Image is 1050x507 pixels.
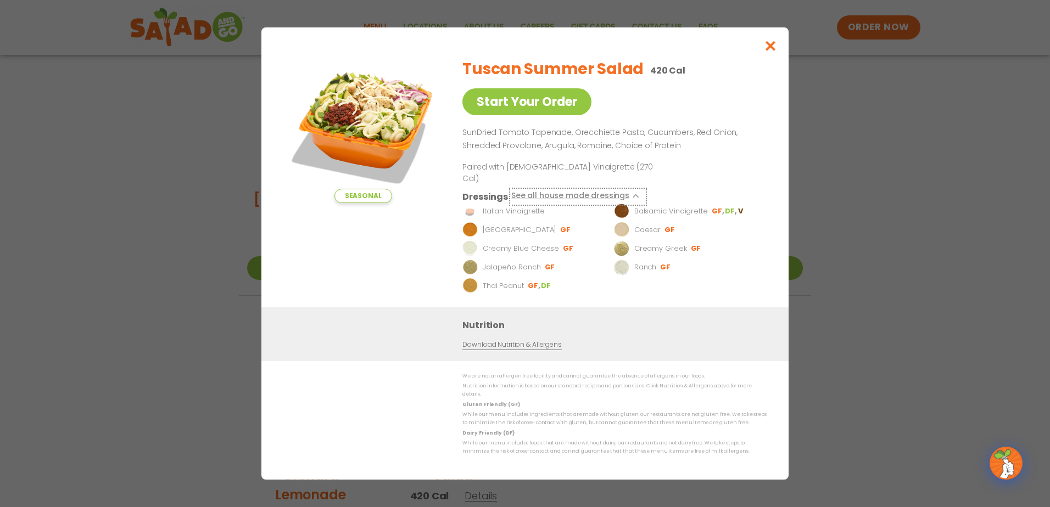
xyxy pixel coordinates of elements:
[650,64,685,77] p: 420 Cal
[334,189,392,203] span: Seasonal
[614,260,629,275] img: Dressing preview image for Ranch
[664,225,676,235] li: GF
[462,260,478,275] img: Dressing preview image for Jalapeño Ranch
[462,318,772,332] h3: Nutrition
[462,340,561,350] a: Download Nutrition & Allergens
[462,430,514,436] strong: Dairy Friendly (DF)
[462,204,478,219] img: Dressing preview image for Italian Vinaigrette
[462,410,767,427] p: While our menu includes ingredients that are made without gluten, our restaurants are not gluten ...
[691,244,702,253] li: GF
[462,222,478,238] img: Dressing preview image for BBQ Ranch
[483,280,524,291] p: Thai Peanut
[462,382,767,399] p: Nutrition information is based on our standard recipes and portion sizes. Click Nutrition & Aller...
[634,224,661,235] p: Caesar
[462,88,591,115] a: Start Your Order
[462,401,520,408] strong: Gluten Friendly (GF)
[660,262,672,272] li: GF
[462,439,767,456] p: While our menu includes foods that are made without dairy, our restaurants are not dairy free. We...
[614,241,629,256] img: Dressing preview image for Creamy Greek
[462,161,666,184] p: Paired with [DEMOGRAPHIC_DATA] Vinaigrette (270 Cal)
[483,243,559,254] p: Creamy Blue Cheese
[462,241,478,256] img: Dressing preview image for Creamy Blue Cheese
[991,448,1021,478] img: wpChatIcon
[563,244,574,253] li: GF
[545,262,556,272] li: GF
[483,262,541,273] p: Jalapeño Ranch
[462,278,478,294] img: Dressing preview image for Thai Peanut
[462,190,508,204] h3: Dressings
[614,222,629,238] img: Dressing preview image for Caesar
[483,206,545,217] p: Italian Vinaigrette
[541,281,552,291] li: DF
[560,225,572,235] li: GF
[634,262,657,273] p: Ranch
[286,49,440,203] img: Featured product photo for Tuscan Summer Salad
[738,206,744,216] li: V
[614,204,629,219] img: Dressing preview image for Balsamic Vinaigrette
[634,243,687,254] p: Creamy Greek
[511,190,645,204] button: See all house made dressings
[462,372,767,380] p: We are not an allergen free facility and cannot guarantee the absence of allergens in our foods.
[483,224,556,235] p: [GEOGRAPHIC_DATA]
[712,206,725,216] li: GF
[634,206,708,217] p: Balsamic Vinaigrette
[462,126,762,153] p: SunDried Tomato Tapenade, Orecchiette Pasta, Cucumbers, Red Onion, Shredded Provolone, Arugula, R...
[462,58,644,81] h2: Tuscan Summer Salad
[725,206,738,216] li: DF
[753,27,789,64] button: Close modal
[528,281,541,291] li: GF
